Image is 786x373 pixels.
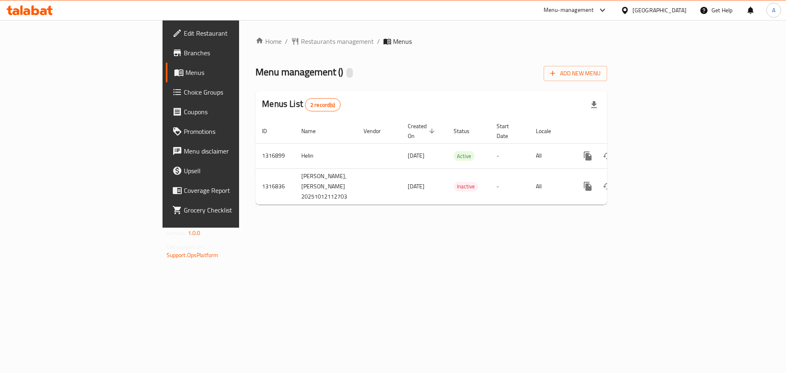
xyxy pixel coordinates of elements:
[544,5,594,15] div: Menu-management
[408,181,425,192] span: [DATE]
[184,205,287,215] span: Grocery Checklist
[408,121,437,141] span: Created On
[255,63,343,81] span: Menu management ( )
[166,141,294,161] a: Menu disclaimer
[536,126,562,136] span: Locale
[166,161,294,181] a: Upsell
[490,168,529,204] td: -
[578,176,598,196] button: more
[295,168,357,204] td: [PERSON_NAME],[PERSON_NAME] 20251012112703
[454,126,480,136] span: Status
[184,166,287,176] span: Upsell
[262,98,340,111] h2: Menus List
[262,126,278,136] span: ID
[364,126,391,136] span: Vendor
[167,242,204,252] span: Get support on:
[166,102,294,122] a: Coupons
[454,182,478,192] div: Inactive
[184,185,287,195] span: Coverage Report
[255,36,607,46] nav: breadcrumb
[255,119,663,205] table: enhanced table
[454,151,474,161] span: Active
[497,121,519,141] span: Start Date
[166,63,294,82] a: Menus
[529,143,571,168] td: All
[408,150,425,161] span: [DATE]
[598,176,617,196] button: Change Status
[184,28,287,38] span: Edit Restaurant
[632,6,687,15] div: [GEOGRAPHIC_DATA]
[578,146,598,166] button: more
[454,182,478,191] span: Inactive
[393,36,412,46] span: Menus
[377,36,380,46] li: /
[490,143,529,168] td: -
[188,228,201,238] span: 1.0.0
[184,127,287,136] span: Promotions
[166,181,294,200] a: Coverage Report
[166,122,294,141] a: Promotions
[305,101,340,109] span: 2 record(s)
[544,66,607,81] button: Add New Menu
[185,68,287,77] span: Menus
[184,107,287,117] span: Coupons
[167,250,219,260] a: Support.OpsPlatform
[291,36,374,46] a: Restaurants management
[301,36,374,46] span: Restaurants management
[305,98,341,111] div: Total records count
[529,168,571,204] td: All
[166,82,294,102] a: Choice Groups
[166,43,294,63] a: Branches
[772,6,775,15] span: A
[550,68,601,79] span: Add New Menu
[184,48,287,58] span: Branches
[184,146,287,156] span: Menu disclaimer
[295,143,357,168] td: Helin
[166,23,294,43] a: Edit Restaurant
[167,228,187,238] span: Version:
[166,200,294,220] a: Grocery Checklist
[301,126,326,136] span: Name
[184,87,287,97] span: Choice Groups
[584,95,604,115] div: Export file
[598,146,617,166] button: Change Status
[571,119,663,144] th: Actions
